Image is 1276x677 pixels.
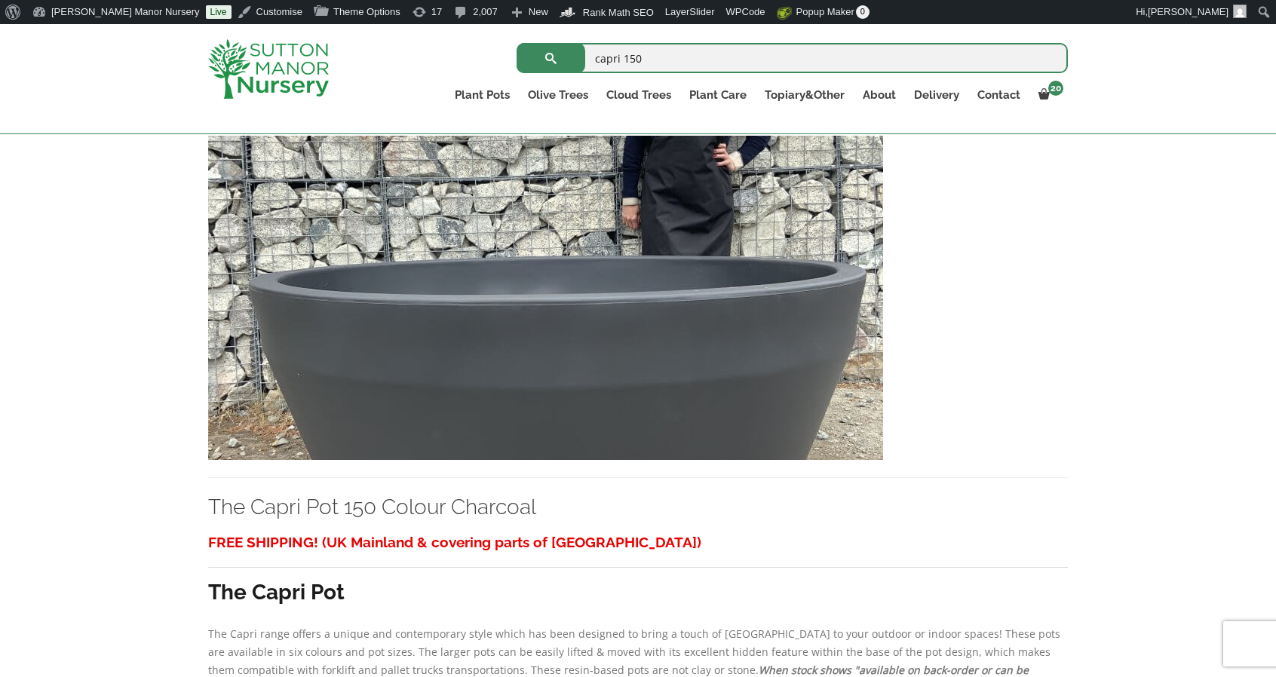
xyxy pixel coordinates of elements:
a: Live [206,5,232,19]
a: The Capri Pot 150 Colour Charcoal [208,289,883,304]
a: 20 [1029,84,1068,106]
span: 0 [856,5,870,19]
span: Rank Math SEO [583,7,654,18]
a: The Capri Pot 150 Colour Charcoal [208,495,536,519]
a: Olive Trees [519,84,597,106]
a: About [854,84,905,106]
img: logo [208,39,329,99]
img: The Capri Pot 150 Colour Charcoal - IMG 7056 [208,136,883,460]
a: Plant Pots [446,84,519,106]
a: Plant Care [680,84,756,106]
span: [PERSON_NAME] [1148,6,1228,17]
h3: FREE SHIPPING! (UK Mainland & covering parts of [GEOGRAPHIC_DATA]) [208,528,1068,556]
a: Delivery [905,84,968,106]
input: Search... [517,43,1068,73]
a: Contact [968,84,1029,106]
span: 20 [1048,81,1063,96]
strong: The Capri Pot [208,580,345,605]
a: Topiary&Other [756,84,854,106]
a: Cloud Trees [597,84,680,106]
